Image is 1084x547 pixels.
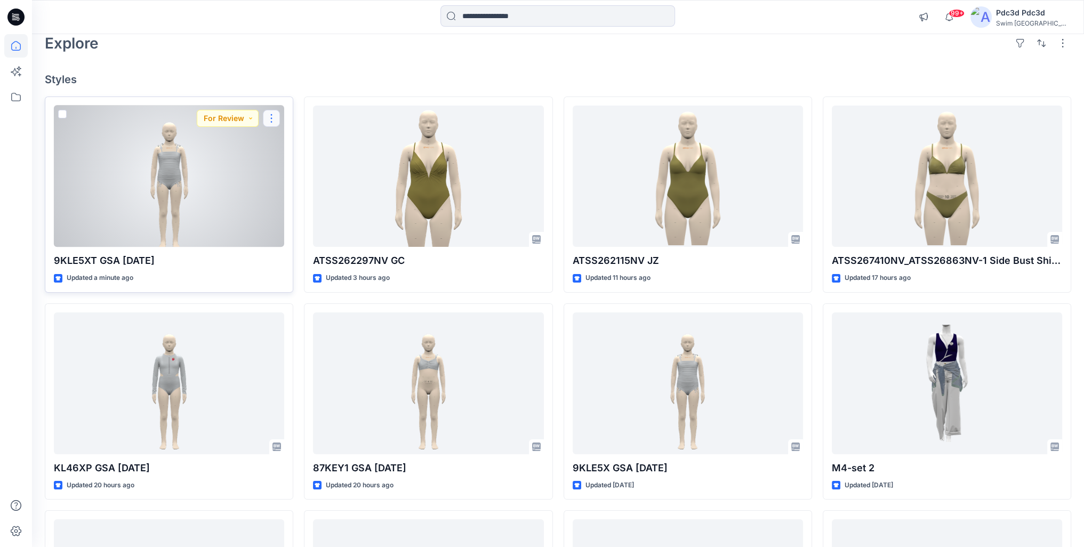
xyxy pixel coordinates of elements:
[832,312,1062,454] a: M4-set 2
[313,253,543,268] p: ATSS262297NV GC
[45,35,99,52] h2: Explore
[326,272,390,284] p: Updated 3 hours ago
[585,480,634,491] p: Updated [DATE]
[54,253,284,268] p: 9KLE5XT GSA [DATE]
[996,19,1071,27] div: Swim [GEOGRAPHIC_DATA]
[67,480,134,491] p: Updated 20 hours ago
[845,480,893,491] p: Updated [DATE]
[54,461,284,476] p: KL46XP GSA [DATE]
[832,106,1062,247] a: ATSS267410NV_ATSS26863NV-1 Side Bust Shirring Version
[949,9,965,18] span: 99+
[313,106,543,247] a: ATSS262297NV GC
[970,6,992,28] img: avatar
[54,312,284,454] a: KL46XP GSA 2025.8.12
[573,312,803,454] a: 9KLE5X GSA 2025.07.31
[54,106,284,247] a: 9KLE5XT GSA 2025.07.31
[585,272,651,284] p: Updated 11 hours ago
[67,272,133,284] p: Updated a minute ago
[573,461,803,476] p: 9KLE5X GSA [DATE]
[313,461,543,476] p: 87KEY1 GSA [DATE]
[832,253,1062,268] p: ATSS267410NV_ATSS26863NV-1 Side Bust Shirring Version
[573,106,803,247] a: ATSS262115NV JZ
[996,6,1071,19] div: Pdc3d Pdc3d
[45,73,1071,86] h4: Styles
[326,480,394,491] p: Updated 20 hours ago
[313,312,543,454] a: 87KEY1 GSA 2025.8.7
[845,272,911,284] p: Updated 17 hours ago
[573,253,803,268] p: ATSS262115NV JZ
[832,461,1062,476] p: M4-set 2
